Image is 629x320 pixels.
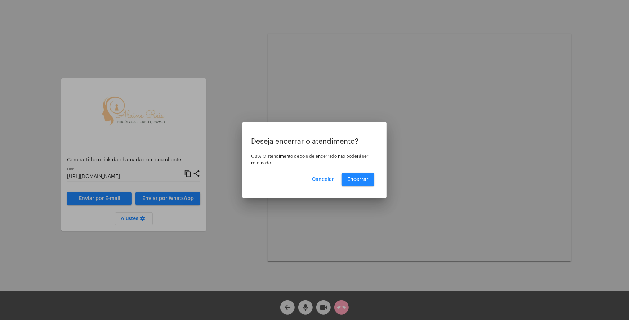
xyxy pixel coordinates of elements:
span: OBS: O atendimento depois de encerrado não poderá ser retomado. [251,154,369,165]
button: Cancelar [306,173,340,186]
p: Deseja encerrar o atendimento? [251,138,378,146]
span: Encerrar [347,177,369,182]
button: Encerrar [342,173,374,186]
span: Cancelar [312,177,334,182]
